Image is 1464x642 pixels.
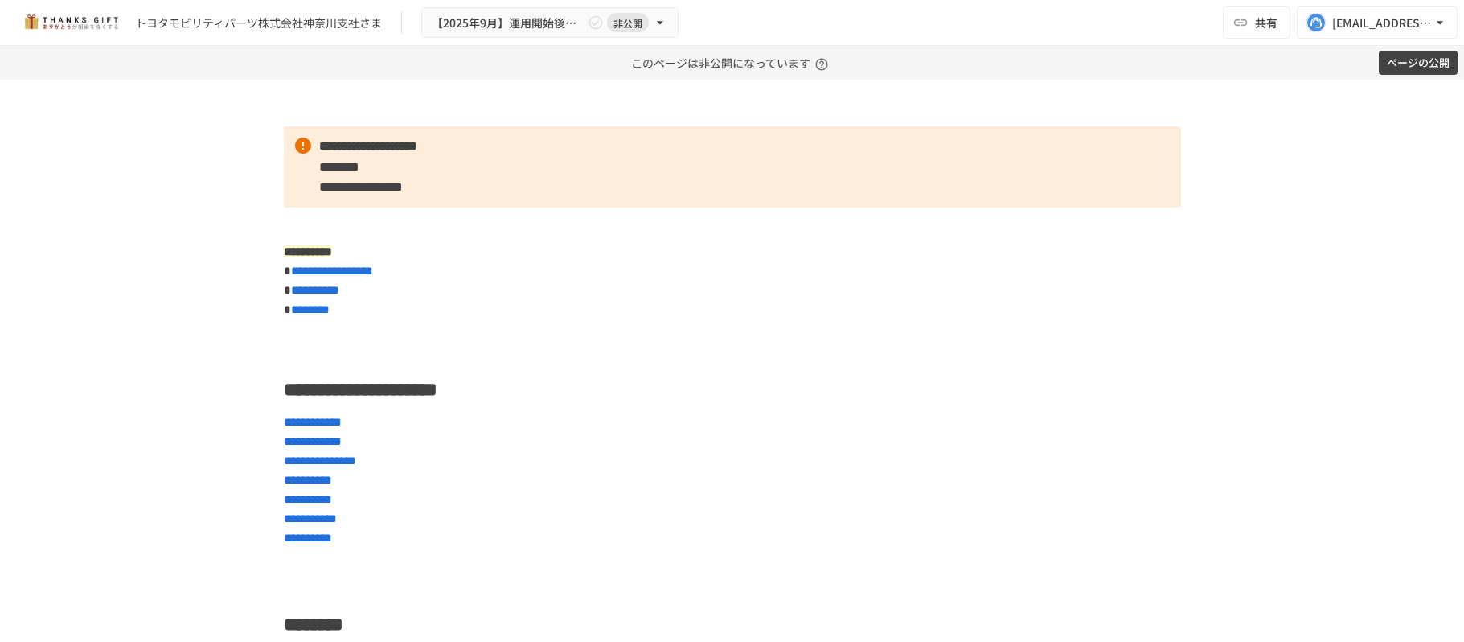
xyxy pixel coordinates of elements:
p: このページは非公開になっています [631,46,833,80]
span: 【2025年9月】運用開始後振り返りミーティング [432,13,584,33]
div: [EMAIL_ADDRESS][DOMAIN_NAME] [1332,13,1432,33]
button: [EMAIL_ADDRESS][DOMAIN_NAME] [1297,6,1458,39]
button: ページの公開 [1379,51,1458,76]
button: 共有 [1223,6,1290,39]
img: mMP1OxWUAhQbsRWCurg7vIHe5HqDpP7qZo7fRoNLXQh [19,10,122,35]
div: トヨタモビリティパーツ株式会社神奈川支社さま [135,14,382,31]
button: 【2025年9月】運用開始後振り返りミーティング非公開 [421,7,679,39]
span: 非公開 [607,14,649,31]
span: 共有 [1255,14,1277,31]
